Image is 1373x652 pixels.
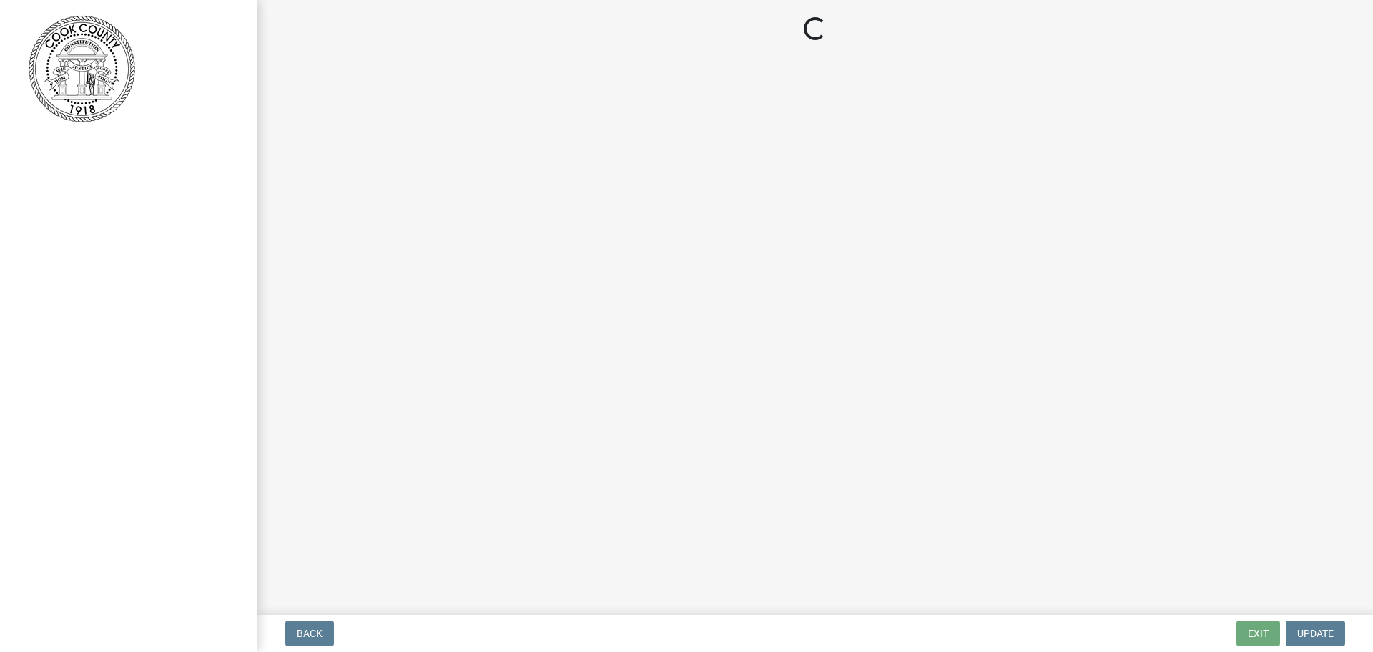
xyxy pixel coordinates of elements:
button: Update [1286,621,1345,646]
img: Cook County, Georgia [29,15,135,122]
button: Exit [1236,621,1280,646]
span: Back [297,628,323,639]
button: Back [285,621,334,646]
span: Update [1297,628,1334,639]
